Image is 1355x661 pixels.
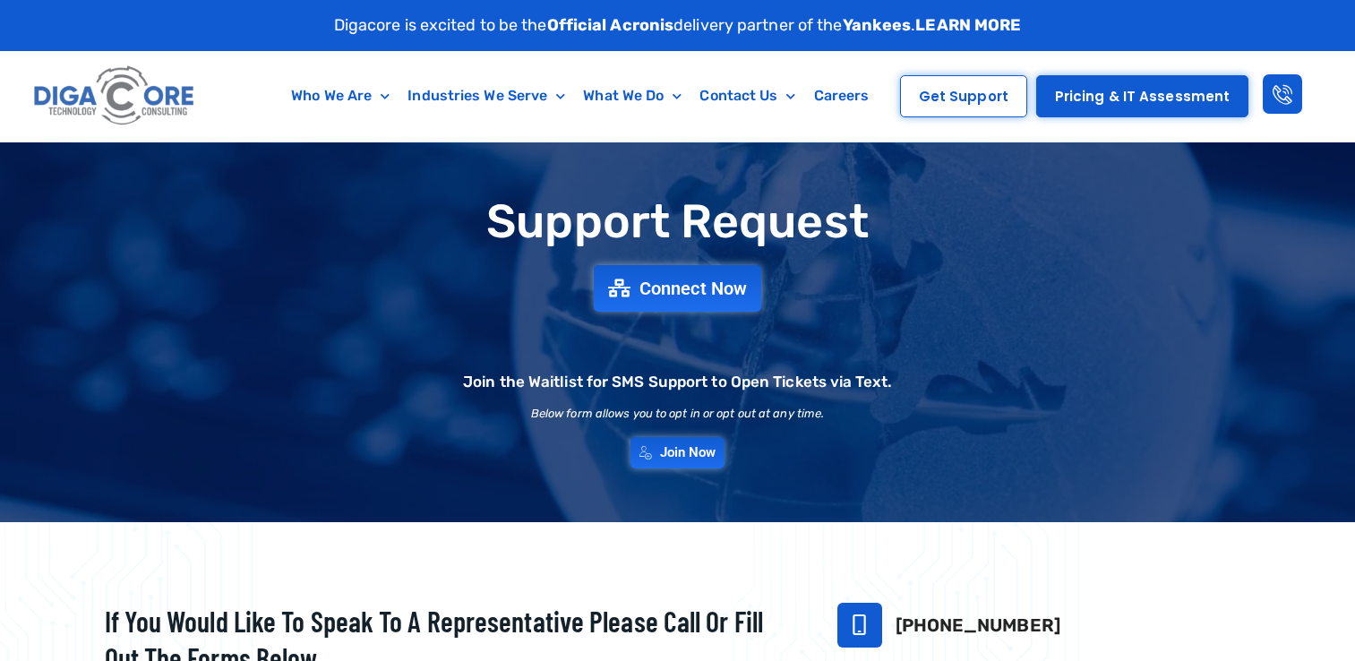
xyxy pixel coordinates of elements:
a: Industries We Serve [399,75,574,116]
a: Join Now [630,437,725,468]
span: Get Support [919,90,1008,103]
span: Connect Now [639,279,747,297]
a: Connect Now [594,265,761,312]
img: Digacore logo 1 [30,60,201,133]
a: Who We Are [282,75,399,116]
a: Get Support [900,75,1027,117]
a: Pricing & IT Assessment [1036,75,1248,117]
a: LEARN MORE [915,15,1021,35]
a: Contact Us [690,75,804,116]
a: What We Do [574,75,690,116]
h2: Below form allows you to opt in or opt out at any time. [531,408,825,419]
nav: Menu [272,75,888,116]
strong: Yankees [843,15,912,35]
h2: Join the Waitlist for SMS Support to Open Tickets via Text. [463,374,892,390]
p: Digacore is excited to be the delivery partner of the . [334,13,1022,38]
a: 732-646-5725 [837,603,882,648]
h1: Support Request [60,196,1296,247]
a: Careers [805,75,879,116]
a: [PHONE_NUMBER] [896,614,1060,636]
span: Pricing & IT Assessment [1055,90,1230,103]
span: Join Now [660,446,716,459]
strong: Official Acronis [547,15,674,35]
